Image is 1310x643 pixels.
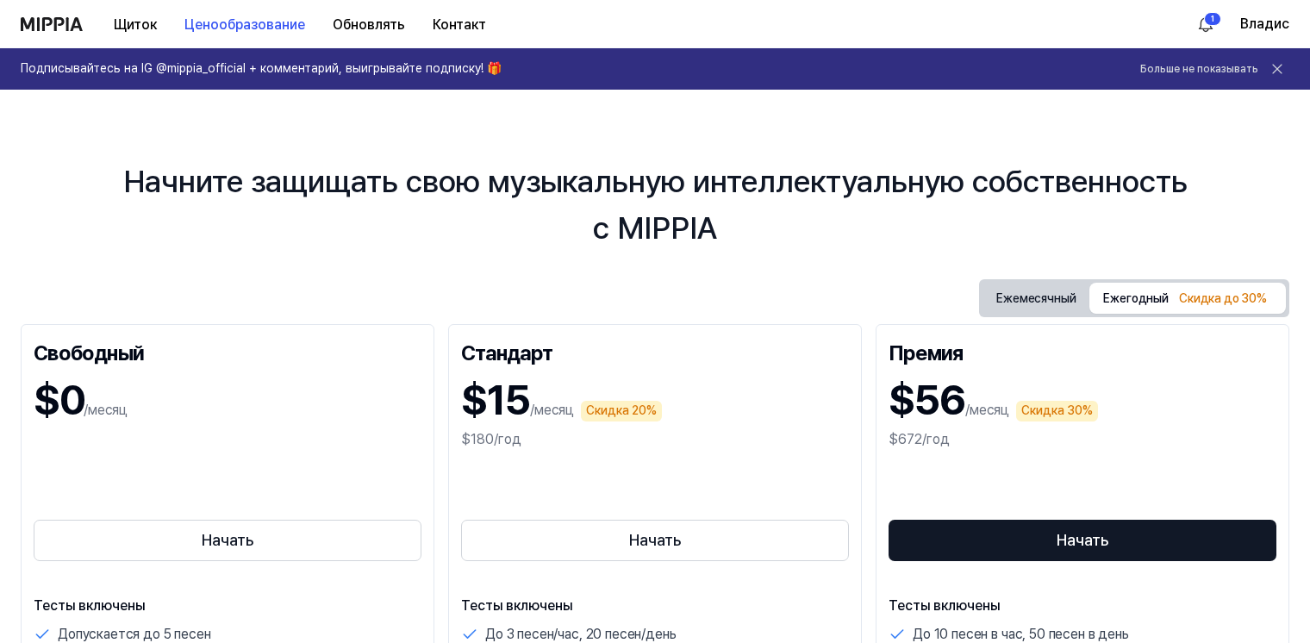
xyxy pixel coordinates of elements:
div: $672/год [889,429,1276,450]
p: /месяц [965,400,1009,421]
img: 알림 [1195,14,1216,34]
a: Начать [889,516,1276,565]
button: Начать [461,520,849,561]
div: Стандарт [461,337,849,365]
h1: $56 [889,371,965,429]
a: Начать [461,516,849,565]
a: Начать [34,516,421,565]
p: Тесты включены [461,596,849,616]
div: 1 [1204,12,1221,26]
h1: $15 [461,371,530,429]
img: лого [21,17,83,31]
a: Обновлять [319,1,419,48]
div: Скидка до 30% [1174,289,1272,309]
p: /месяц [84,400,128,421]
div: Скидка 30% [1016,401,1098,421]
font: Ежегодный [1103,290,1169,308]
button: Ценообразование [171,8,319,42]
p: Тесты включены [34,596,421,616]
p: /месяц [530,400,574,421]
button: Щиток [100,8,171,42]
button: Больше не показывать [1140,62,1258,77]
button: Владис [1240,14,1289,34]
button: Ежемесячный [982,285,1089,312]
div: Свободный [34,337,421,365]
button: Контакт [419,8,500,42]
div: Премия [889,337,1276,365]
button: Начать [34,520,421,561]
p: Тесты включены [889,596,1276,616]
button: Обновлять [319,8,419,42]
div: Скидка 20% [581,401,662,421]
button: Начать [889,520,1276,561]
div: $180/год [461,429,849,450]
h1: Подписывайтесь на IG @mippia_official + комментарий, выигрывайте подписку! 🎁 [21,60,502,78]
h1: $0 [34,371,84,429]
button: 알림1 [1192,10,1220,38]
a: Ценообразование [171,1,319,48]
